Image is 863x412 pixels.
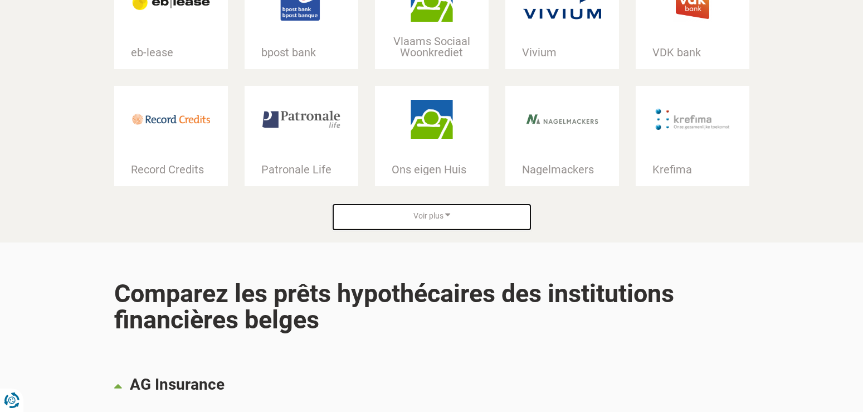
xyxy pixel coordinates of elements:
img: Patronale Life [262,100,340,139]
img: Record Credits [132,100,210,139]
div: eb-lease [114,47,228,58]
img: Krefima [654,100,732,139]
div: Vivium [505,47,619,58]
a: Nagelmackers Nagelmackers [505,86,619,186]
a: Patronale Life Patronale Life [245,86,358,186]
a: Krefima Krefima [636,86,749,186]
div: Patronale Life [245,164,358,175]
div: Nagelmackers [505,164,619,175]
img: Ons eigen Huis [393,100,471,139]
div: Vlaams Sociaal Woonkrediet [375,36,489,58]
div: Ons eigen Huis [375,164,489,175]
img: Nagelmackers [523,100,601,139]
button: Voir plus [331,203,532,232]
div: bpost bank [245,47,358,58]
a: AG Insurance [114,365,749,410]
div: Krefima [636,164,749,175]
a: Record Credits Record Credits [114,86,228,186]
span: Voir plus [413,211,443,222]
a: Ons eigen Huis Ons eigen Huis [375,86,489,186]
div: Record Credits [114,164,228,175]
h2: Comparez les prêts hypothécaires des institutions financières belges [114,254,749,360]
div: VDK bank [636,47,749,58]
p: AG Insurance [130,376,749,393]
